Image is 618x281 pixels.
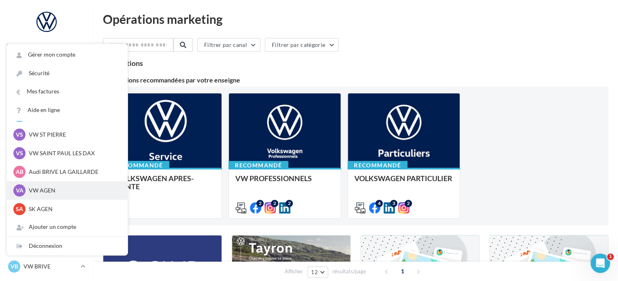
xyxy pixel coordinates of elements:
a: ASSETS PERSONNALISABLES [5,185,88,209]
span: VOLKSWAGEN PARTICULIER [354,174,452,183]
div: 2 [256,200,264,207]
span: SA [16,205,23,213]
p: SK AGEN [29,205,118,213]
div: Recommandé [228,161,288,170]
a: Aide en ligne [7,101,128,119]
p: VW ST PIERRE [29,131,118,139]
p: VW SAINT PAUL LES DAX [29,149,118,157]
button: Filtrer par catégorie [265,38,339,52]
span: VS [16,131,23,139]
span: 1 [396,265,409,278]
span: VW PROFESSIONNELS [235,174,312,183]
iframe: Intercom live chat [590,254,610,273]
div: 2 [286,200,293,207]
span: VOLKSWAGEN APRES-VENTE [116,174,194,191]
a: Boîte de réception [5,64,88,81]
div: 3 opérations recommandées par votre enseigne [103,77,608,83]
p: VW AGEN [29,186,118,194]
div: Opérations marketing [103,13,608,25]
div: Recommandé [347,161,407,170]
div: Recommandé [109,161,169,170]
a: Campagnes [5,105,88,122]
a: Sécurité [7,64,128,82]
div: 2 [405,200,412,207]
p: Audi BRIVE LA GAILLARDE [29,168,118,176]
a: VB VW BRIVE [6,259,87,274]
a: Médiathèque [5,145,88,162]
button: Filtrer par canal [197,38,260,52]
span: résultats/page [332,268,366,275]
span: 1 [607,254,614,260]
button: 12 [307,266,328,278]
div: Ajouter un compte [7,218,128,236]
span: VS [16,149,23,157]
div: Déconnexion [7,237,128,255]
div: 2 [271,200,278,207]
div: 3 [390,200,397,207]
span: 12 [311,269,318,275]
a: Contacts [5,125,88,142]
a: Calendrier [5,165,88,182]
a: Visibilité en ligne [5,85,88,101]
a: Gérer mon compte [7,46,128,64]
span: VA [16,186,23,194]
span: AB [16,168,23,176]
p: VW BRIVE [23,262,77,270]
a: Mes factures [7,82,128,101]
div: 4 [375,200,383,207]
span: Afficher [285,268,303,275]
span: VB [11,262,18,270]
a: Opérations [5,44,88,61]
